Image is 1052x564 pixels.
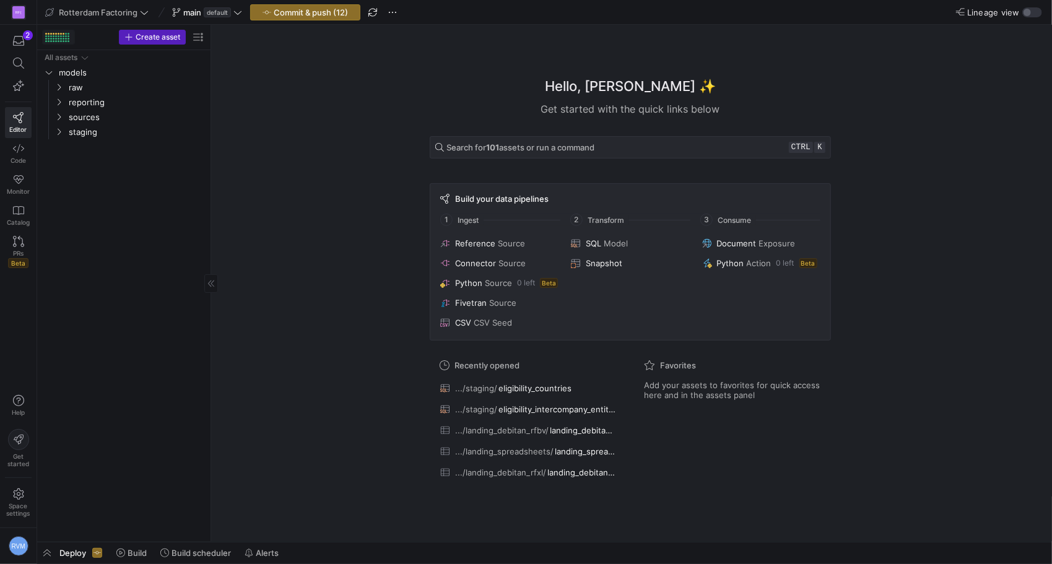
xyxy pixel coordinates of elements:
span: Source [498,238,525,248]
span: Build [128,548,147,558]
button: maindefault [169,4,245,20]
button: .../staging/eligibility_intercompany_entities [437,401,619,417]
span: main [183,7,201,17]
button: Create asset [119,30,186,45]
span: .../landing_spreadsheets/ [455,446,554,456]
button: Commit & push (12) [250,4,360,20]
div: Press SPACE to select this row. [42,80,206,95]
span: Lineage view [967,7,1020,17]
div: Press SPACE to select this row. [42,65,206,80]
a: Editor [5,107,32,138]
button: RVM [5,533,32,559]
div: Press SPACE to select this row. [42,110,206,124]
span: reporting [69,95,204,110]
button: FivetranSource [438,295,561,310]
span: 0 left [776,259,794,267]
a: Monitor [5,169,32,200]
span: Snapshot [586,258,622,268]
button: Snapshot [568,256,692,271]
span: landing_debitan_rfxl_Payments [547,467,616,477]
button: CSVCSV Seed [438,315,561,330]
span: Build your data pipelines [455,194,549,204]
span: sources [69,110,204,124]
span: raw [69,80,204,95]
span: Recently opened [454,360,519,370]
span: .../staging/ [455,383,497,393]
span: Source [485,278,512,288]
button: ConnectorSource [438,256,561,271]
span: SQL [586,238,601,248]
span: Code [11,157,26,164]
div: Press SPACE to select this row. [42,95,206,110]
button: .../landing_spreadsheets/landing_spreadsheets_intercompany_entities [437,443,619,459]
button: .../landing_debitan_rfxl/landing_debitan_rfxl_Payments [437,464,619,480]
span: Action [747,258,772,268]
button: DocumentExposure [700,236,823,251]
span: Deploy [59,548,86,558]
span: landing_spreadsheets_intercompany_entities [555,446,616,456]
a: Code [5,138,32,169]
button: Help [5,389,32,422]
span: Get started [7,453,29,467]
span: Beta [8,258,28,268]
span: .../staging/ [455,404,497,414]
span: Search for assets or run a command [446,142,594,152]
span: .../landing_debitan_rfbv/ [455,425,549,435]
span: Fivetran [455,298,487,308]
button: Build [111,542,152,563]
span: Favorites [660,360,696,370]
span: Rotterdam Factoring [59,7,137,17]
kbd: k [814,142,825,153]
div: Press SPACE to select this row. [42,50,206,65]
div: Press SPACE to select this row. [42,124,206,139]
span: Space settings [7,502,30,517]
button: PythonSource0 leftBeta [438,275,561,290]
span: Catalog [7,219,30,226]
button: ReferenceSource [438,236,561,251]
span: 0 left [517,279,535,287]
div: 2 [23,30,33,40]
span: Editor [10,126,27,133]
button: .../staging/eligibility_countries [437,380,619,396]
div: RVM [9,536,28,556]
span: CSV Seed [474,318,512,328]
button: PythonAction0 leftBeta [700,256,823,271]
span: Python [455,278,482,288]
div: Get started with the quick links below [430,102,831,116]
kbd: ctrl [789,142,813,153]
span: eligibility_countries [498,383,572,393]
span: eligibility_intercompany_entities [498,404,616,414]
span: Alerts [256,548,279,558]
button: Getstarted [5,424,32,472]
div: RF( [12,6,25,19]
span: Create asset [136,33,180,41]
button: Search for101assets or run a commandctrlk [430,136,831,158]
button: Rotterdam Factoring [42,4,152,20]
span: Exposure [759,238,796,248]
span: Beta [799,258,817,268]
span: Add your assets to favorites for quick access here and in the assets panel [644,380,821,400]
h1: Hello, [PERSON_NAME] ✨ [545,76,716,97]
span: default [204,7,231,17]
span: Help [11,409,26,416]
span: Source [489,298,516,308]
span: Reference [455,238,495,248]
span: Document [717,238,757,248]
button: Alerts [239,542,284,563]
span: Commit & push (12) [274,7,348,17]
button: 2 [5,30,32,52]
a: RF( [5,2,32,23]
span: landing_debitan_rfbv_ActiveClients [550,425,616,435]
button: .../landing_debitan_rfbv/landing_debitan_rfbv_ActiveClients [437,422,619,438]
span: Model [604,238,628,248]
span: staging [69,125,204,139]
span: Beta [540,278,558,288]
span: Python [717,258,744,268]
span: PRs [13,249,24,257]
button: Build scheduler [155,542,237,563]
span: Connector [455,258,496,268]
span: Monitor [7,188,30,195]
span: models [59,66,204,80]
strong: 101 [486,142,499,152]
a: PRsBeta [5,231,32,273]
